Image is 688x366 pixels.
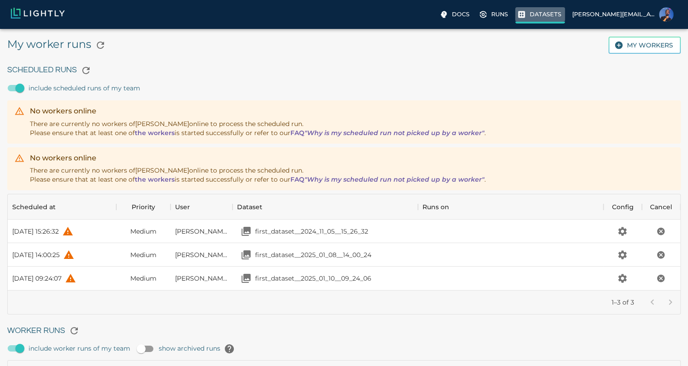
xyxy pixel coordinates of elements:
[237,269,255,287] button: Open your dataset first_dataset__2025_01_10__09_24_06
[7,61,681,80] h6: Scheduled Runs
[530,10,561,19] p: Datasets
[12,274,62,283] div: [DATE] 09:24:07
[237,222,255,240] button: Open your dataset first_dataset__2024_11_05__15_26_32
[515,7,565,23] label: Datasets
[60,246,78,264] button: help
[612,194,633,220] div: Config
[11,8,65,19] img: Lightly
[515,7,565,22] a: Datasets
[477,7,512,22] label: Runs
[255,250,371,259] p: first_dataset__2025_01_08__14_00_24
[237,246,371,264] a: Open your dataset first_dataset__2025_01_08__14_00_24first_dataset__2025_01_08__14_00_24
[116,194,171,220] div: Priority
[62,269,80,287] button: help
[255,227,368,236] p: first_dataset__2024_11_05__15_26_32
[8,194,116,220] div: Scheduled at
[130,250,157,259] span: Medium
[290,129,484,137] a: FAQ"Why is my scheduled run not picked up by a worker"
[12,194,56,220] div: Scheduled at
[232,194,418,220] div: Dataset
[653,247,669,263] button: Cancel the scheduled run
[175,274,228,283] span: Thomas Stegmueller (Lightly AG)
[491,10,508,19] p: Runs
[28,84,140,93] span: include scheduled runs of my team
[135,166,189,174] span: Thomas Stegmueller (Lightly AG)
[175,194,190,220] div: User
[608,37,681,54] button: My workers
[653,223,669,239] button: Cancel the scheduled run
[290,175,484,183] a: FAQ"Why is my scheduled run not picked up by a worker"
[175,227,228,236] span: Lionel Peer (Lightly AG)
[220,340,238,358] button: help
[422,194,449,220] div: Runs on
[653,270,669,286] button: Cancel the scheduled run
[130,274,157,283] span: Medium
[135,120,189,128] span: Lionel Peer (Lightly AG)
[30,106,486,117] div: No workers online
[132,194,155,220] div: Priority
[171,194,232,220] div: User
[28,344,130,353] span: include worker runs of my team
[7,322,681,340] h6: Worker Runs
[130,227,157,236] span: Medium
[7,36,109,54] h5: My worker runs
[304,129,484,137] i: "Why is my scheduled run not picked up by a worker"
[30,120,486,137] span: There are currently no workers of online to process the scheduled run. Please ensure that at leas...
[452,10,470,19] p: Docs
[418,194,603,220] div: Runs on
[159,340,238,358] span: show archived runs
[642,194,680,220] div: Cancel
[12,227,59,236] div: [DATE] 15:26:32
[237,222,368,240] a: Open your dataset first_dataset__2024_11_05__15_26_32first_dataset__2024_11_05__15_26_32
[59,222,77,240] button: help
[659,7,674,22] img: Igor Susmelj
[603,194,642,220] div: Config
[30,153,486,164] div: No workers online
[255,274,371,283] p: first_dataset__2025_01_10__09_24_06
[572,10,655,19] p: [PERSON_NAME][EMAIL_ADDRESS]
[12,250,60,259] div: [DATE] 14:00:25
[135,129,175,137] a: the workers
[612,298,634,307] p: 1–3 of 3
[30,166,486,183] span: There are currently no workers of online to process the scheduled run. Please ensure that at leas...
[237,269,371,287] a: Open your dataset first_dataset__2025_01_10__09_24_06first_dataset__2025_01_10__09_24_06
[304,175,484,183] i: "Why is my scheduled run not picked up by a worker"
[650,194,672,220] div: Cancel
[175,250,228,259] span: Thomas Stegmueller (Lightly AG)
[237,194,262,220] div: Dataset
[237,246,255,264] button: Open your dataset first_dataset__2025_01_08__14_00_24
[437,7,473,22] label: Docs
[135,175,175,183] a: the workers
[569,5,677,24] label: [PERSON_NAME][EMAIL_ADDRESS]Igor Susmelj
